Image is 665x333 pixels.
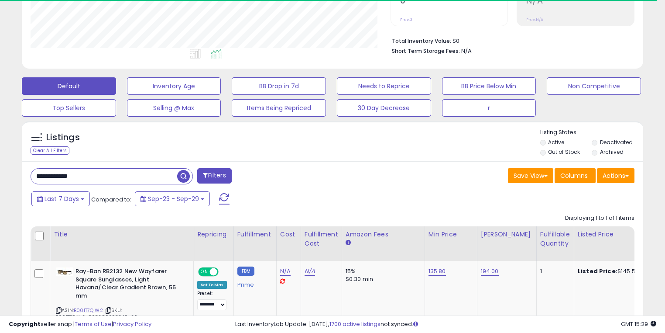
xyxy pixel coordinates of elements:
span: OFF [217,268,231,276]
span: Columns [560,171,588,180]
a: 135.80 [428,267,446,276]
span: 2025-10-7 15:29 GMT [621,320,656,328]
div: $0.30 min [346,275,418,283]
button: r [442,99,536,117]
a: B001T7QIW2 [74,307,103,314]
span: Last 7 Days [45,194,79,203]
div: Repricing [197,230,230,239]
button: BB Drop in 7d [232,77,326,95]
b: Total Inventory Value: [392,37,451,45]
button: Inventory Age [127,77,221,95]
div: Fulfillment [237,230,273,239]
b: Listed Price: [578,267,617,275]
button: Non Competitive [547,77,641,95]
label: Active [548,139,564,146]
a: N/A [305,267,315,276]
button: Sep-23 - Sep-29 [135,191,210,206]
a: Privacy Policy [113,320,151,328]
label: Out of Stock [548,148,580,156]
div: Clear All Filters [31,146,69,155]
span: ON [199,268,210,276]
div: Listed Price [578,230,653,239]
p: Listing States: [540,128,644,137]
div: Displaying 1 to 1 of 1 items [565,214,634,222]
div: Amazon Fees [346,230,421,239]
button: Items Being Repriced [232,99,326,117]
span: N/A [461,47,472,55]
strong: Copyright [9,320,41,328]
div: [PERSON_NAME] [481,230,533,239]
b: Short Term Storage Fees: [392,47,460,55]
div: Prime [237,278,270,288]
b: Ray-Ban RB2132 New Wayfarer Square Sunglasses, Light Havana/Clear Gradient Brown, 55 mm [75,267,182,302]
div: Fulfillable Quantity [540,230,570,248]
div: 1 [540,267,567,275]
div: Title [54,230,190,239]
a: Terms of Use [75,320,112,328]
div: seller snap | | [9,320,151,329]
span: | SKU: B001T7QIW2_805289295549_20 [56,307,137,320]
div: Preset: [197,291,227,310]
div: Fulfillment Cost [305,230,338,248]
button: Filters [197,168,231,184]
button: Columns [555,168,596,183]
h5: Listings [46,132,80,144]
img: 31xCCCjmBXL._SL40_.jpg [56,267,73,276]
button: Actions [597,168,634,183]
small: Amazon Fees. [346,239,351,247]
div: 15% [346,267,418,275]
button: Needs to Reprice [337,77,431,95]
button: Default [22,77,116,95]
li: $0 [392,35,628,45]
div: Cost [280,230,297,239]
button: Save View [508,168,553,183]
small: FBM [237,267,254,276]
small: Prev: N/A [526,17,543,22]
div: Min Price [428,230,473,239]
div: Last InventoryLab Update: [DATE], not synced. [235,320,656,329]
button: Top Sellers [22,99,116,117]
small: Prev: 0 [400,17,412,22]
div: $145.50 [578,267,650,275]
a: N/A [280,267,291,276]
label: Deactivated [600,139,633,146]
label: Archived [600,148,624,156]
div: Set To Max [197,281,227,289]
button: 30 Day Decrease [337,99,431,117]
button: Last 7 Days [31,191,90,206]
a: 1700 active listings [329,320,380,328]
button: BB Price Below Min [442,77,536,95]
a: 194.00 [481,267,499,276]
span: Compared to: [91,195,131,204]
button: Selling @ Max [127,99,221,117]
span: Sep-23 - Sep-29 [148,194,199,203]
